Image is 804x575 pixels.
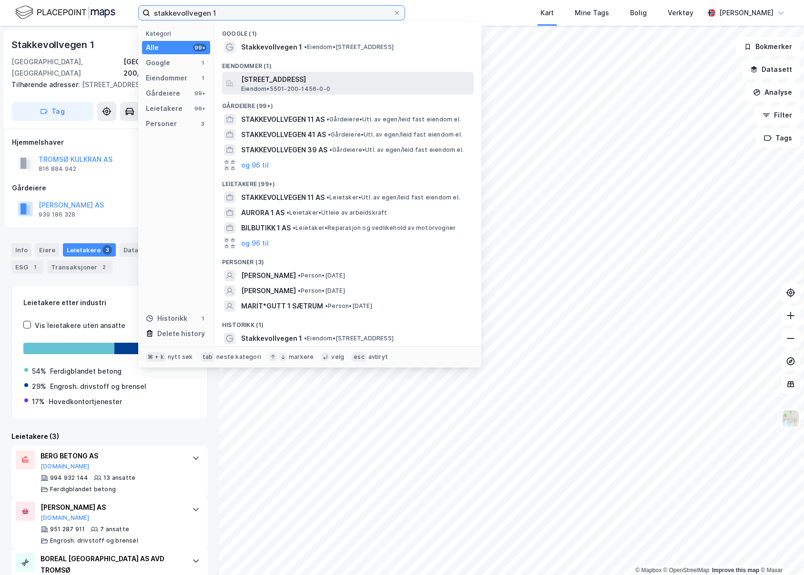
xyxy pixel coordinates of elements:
div: Historikk [146,313,187,324]
div: velg [331,353,344,361]
span: [STREET_ADDRESS] [241,74,470,85]
div: [GEOGRAPHIC_DATA], 200/1456 [123,56,208,79]
span: • [328,131,331,138]
span: STAKKEVOLLVEGEN 39 AS [241,144,327,156]
span: Leietaker • Utleie av arbeidskraft [286,209,387,217]
div: BERG BETONG AS [41,450,183,462]
div: Stakkevollvegen 1 [11,37,96,52]
div: Leietakere [63,243,116,257]
div: Gårdeiere [146,88,180,99]
span: Person • [DATE] [325,302,372,310]
div: Hovedkontortjenester [49,396,122,407]
div: nytt søk [168,353,193,361]
div: 99+ [193,105,206,112]
span: Eiendom • [STREET_ADDRESS] [304,335,394,342]
span: Eiendom • 5501-200-1456-0-0 [241,85,330,93]
div: neste kategori [216,353,261,361]
div: Bolig [630,7,647,19]
div: 99+ [193,89,206,97]
div: ESG [11,260,43,274]
div: Datasett [120,243,155,257]
button: Bokmerker [736,37,800,56]
div: [PERSON_NAME] [719,7,773,19]
div: tab [201,352,215,362]
button: og 96 til [241,238,269,249]
button: [DOMAIN_NAME] [41,514,90,522]
div: Ferdigblandet betong [50,486,116,493]
span: Person • [DATE] [298,287,345,295]
span: • [326,194,329,201]
span: • [298,287,301,294]
span: • [304,335,307,342]
div: [PERSON_NAME] AS [41,502,183,513]
div: 13 ansatte [103,474,135,482]
div: Google [146,57,170,69]
img: Z [782,409,800,427]
span: Stakkevollvegen 1 [241,333,302,344]
div: Personer [146,118,177,129]
div: Mine Tags [575,7,609,19]
span: Person • [DATE] [298,272,345,279]
div: Transaksjoner [47,260,112,274]
div: Info [11,243,31,257]
a: Improve this map [712,567,759,574]
div: Engrosh. drivstoff og brensel [50,381,146,392]
div: 1 [199,59,206,67]
iframe: Chat Widget [756,529,804,575]
span: Gårdeiere • Utl. av egen/leid fast eiendom el. [328,131,462,139]
div: Kategori [146,30,210,37]
span: • [325,302,328,309]
div: Kart [540,7,554,19]
div: Gårdeiere (99+) [214,95,481,112]
span: • [304,43,307,50]
span: • [286,209,289,216]
span: AURORA 1 AS [241,207,285,218]
div: 939 186 328 [39,211,75,218]
div: ⌘ + k [146,352,166,362]
div: [STREET_ADDRESS] [11,79,200,90]
span: Tilhørende adresser: [11,80,82,89]
div: markere [289,353,314,361]
span: STAKKEVOLLVEGEN 11 AS [241,192,325,203]
div: Eiendommer (1) [214,55,481,72]
div: 2 [99,262,109,272]
span: BILBUTIKK 1 AS [241,222,291,234]
div: 54% [32,366,46,377]
a: Mapbox [635,567,662,574]
div: Google (1) [214,22,481,40]
span: Leietaker • Utl. av egen/leid fast eiendom el. [326,194,460,201]
div: esc [352,352,366,362]
div: Verktøy [668,7,693,19]
div: 99+ [193,44,206,51]
span: Eiendom • [STREET_ADDRESS] [304,43,394,51]
button: Tags [756,129,800,148]
button: Filter [754,106,800,125]
span: Leietaker • Reparasjon og vedlikehold av motorvogner [293,224,456,232]
div: 3 [199,120,206,128]
div: Eiendommer [146,72,187,84]
span: [PERSON_NAME] [241,285,296,297]
div: Kontrollprogram for chat [756,529,804,575]
div: 7 ansatte [100,525,129,533]
div: 17% [32,396,45,407]
span: • [329,146,332,153]
div: 994 932 144 [50,474,88,482]
div: Hjemmelshaver [12,137,207,148]
div: Ferdigblandet betong [50,366,122,377]
div: 816 884 942 [39,165,76,173]
div: Leietakere (99+) [214,173,481,190]
div: [GEOGRAPHIC_DATA], [GEOGRAPHIC_DATA] [11,56,123,79]
button: Analyse [745,83,800,102]
div: Historikk (1) [214,314,481,331]
div: Leietakere etter industri [23,297,196,308]
div: Engrosh. drivstoff og brensel [50,537,138,545]
span: Stakkevollvegen 1 [241,41,302,53]
span: Gårdeiere • Utl. av egen/leid fast eiendom el. [326,116,461,123]
div: Gårdeiere [12,182,207,194]
div: 29% [32,381,46,392]
button: [DOMAIN_NAME] [41,463,90,470]
div: 951 287 911 [50,525,85,533]
div: 1 [199,315,206,322]
div: Delete history [157,328,205,339]
input: Søk på adresse, matrikkel, gårdeiere, leietakere eller personer [150,6,393,20]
